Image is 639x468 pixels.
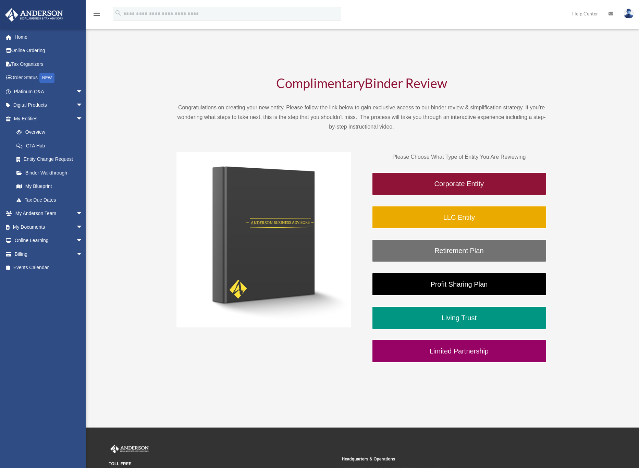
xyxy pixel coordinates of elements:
[372,273,546,296] a: Profit Sharing Plan
[372,339,546,363] a: Limited Partnership
[93,10,101,18] i: menu
[5,30,93,44] a: Home
[114,9,122,17] i: search
[39,73,54,83] div: NEW
[372,206,546,229] a: LLC Entity
[76,234,90,248] span: arrow_drop_down
[76,247,90,261] span: arrow_drop_down
[372,306,546,329] a: Living Trust
[109,460,337,468] small: TOLL FREE
[5,71,93,85] a: Order StatusNEW
[10,193,93,207] a: Tax Due Dates
[276,75,365,91] span: Complimentary
[5,98,93,112] a: Digital Productsarrow_drop_down
[624,9,634,19] img: User Pic
[342,456,570,463] small: Headquarters & Operations
[372,172,546,195] a: Corporate Entity
[10,125,93,139] a: Overview
[5,57,93,71] a: Tax Organizers
[5,220,93,234] a: My Documentsarrow_drop_down
[5,112,93,125] a: My Entitiesarrow_drop_down
[5,44,93,58] a: Online Ordering
[365,75,447,91] span: Binder Review
[109,445,150,454] img: Anderson Advisors Platinum Portal
[76,220,90,234] span: arrow_drop_down
[76,112,90,126] span: arrow_drop_down
[372,152,546,162] p: Please Choose What Type of Entity You Are Reviewing
[3,8,65,22] img: Anderson Advisors Platinum Portal
[5,85,93,98] a: Platinum Q&Aarrow_drop_down
[10,180,93,193] a: My Blueprint
[372,239,546,262] a: Retirement Plan
[76,98,90,112] span: arrow_drop_down
[10,153,93,166] a: Entity Change Request
[93,12,101,18] a: menu
[5,207,93,220] a: My Anderson Teamarrow_drop_down
[10,166,90,180] a: Binder Walkthrough
[5,261,93,275] a: Events Calendar
[5,247,93,261] a: Billingarrow_drop_down
[5,234,93,248] a: Online Learningarrow_drop_down
[76,207,90,221] span: arrow_drop_down
[10,139,93,153] a: CTA Hub
[76,85,90,99] span: arrow_drop_down
[176,103,546,132] p: Congratulations on creating your new entity. Please follow the link below to gain exclusive acces...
